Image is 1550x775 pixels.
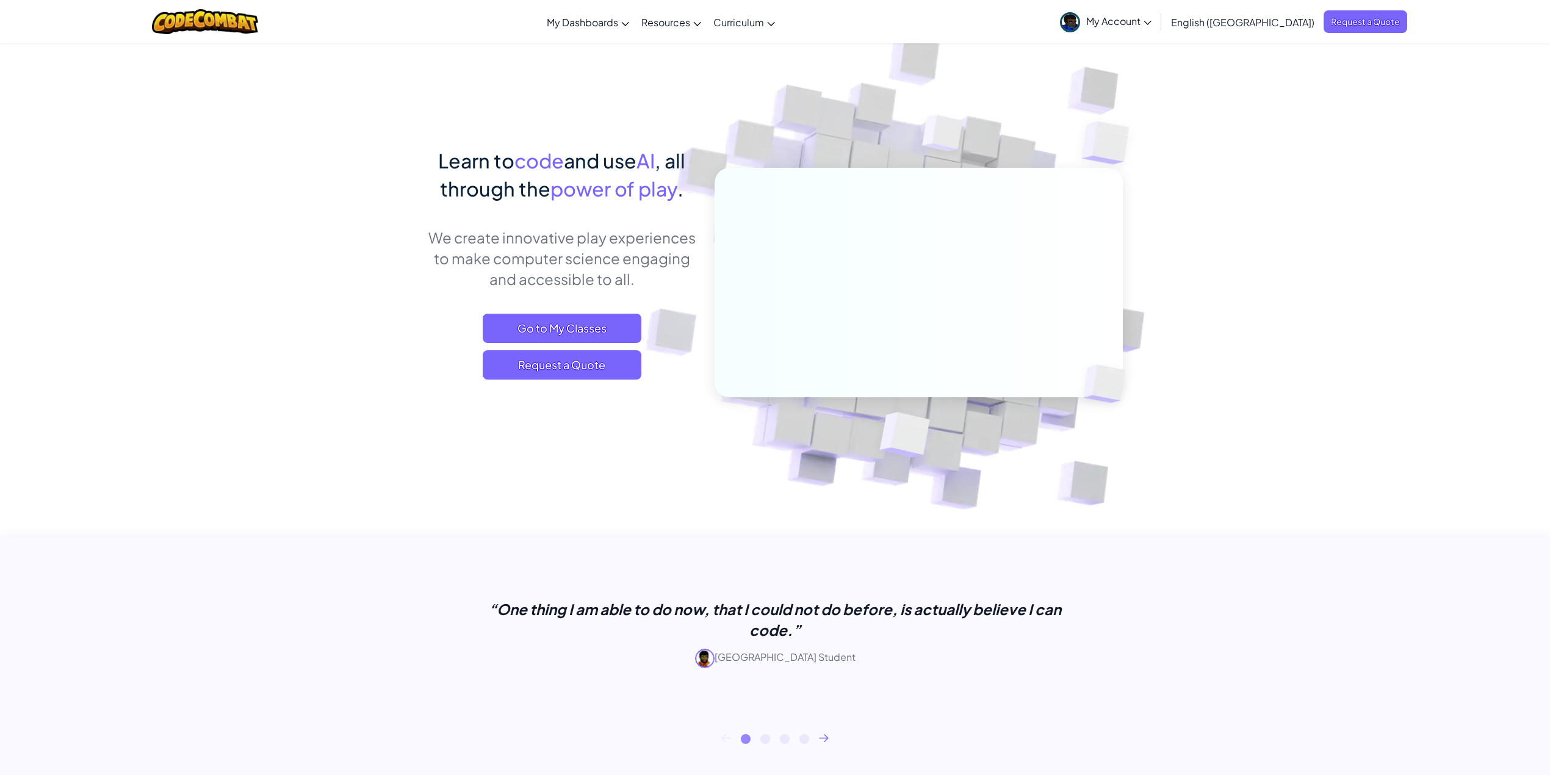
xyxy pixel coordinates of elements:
[483,350,641,380] a: Request a Quote
[707,5,781,38] a: Curriculum
[760,734,770,744] button: 2
[1324,10,1407,33] a: Request a Quote
[636,148,655,173] span: AI
[713,16,764,29] span: Curriculum
[483,314,641,343] a: Go to My Classes
[899,91,987,182] img: Overlap cubes
[564,148,636,173] span: and use
[1165,5,1321,38] a: English ([GEOGRAPHIC_DATA])
[850,386,959,488] img: Overlap cubes
[1063,339,1155,428] img: Overlap cubes
[1054,2,1158,41] a: My Account
[780,734,790,744] button: 3
[635,5,707,38] a: Resources
[741,734,751,744] button: 1
[677,176,683,201] span: .
[541,5,635,38] a: My Dashboards
[514,148,564,173] span: code
[470,599,1080,640] p: “One thing I am able to do now, that I could not do before, is actually believe I can code.”
[1060,12,1080,32] img: avatar
[1171,16,1314,29] span: English ([GEOGRAPHIC_DATA])
[641,16,690,29] span: Resources
[152,9,259,34] img: CodeCombat logo
[427,227,696,289] p: We create innovative play experiences to make computer science engaging and accessible to all.
[1058,92,1163,195] img: Overlap cubes
[438,148,514,173] span: Learn to
[799,734,809,744] button: 4
[550,176,677,201] span: power of play
[695,649,715,668] img: avatar
[1086,15,1152,27] span: My Account
[547,16,618,29] span: My Dashboards
[470,649,1080,668] p: [GEOGRAPHIC_DATA] Student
